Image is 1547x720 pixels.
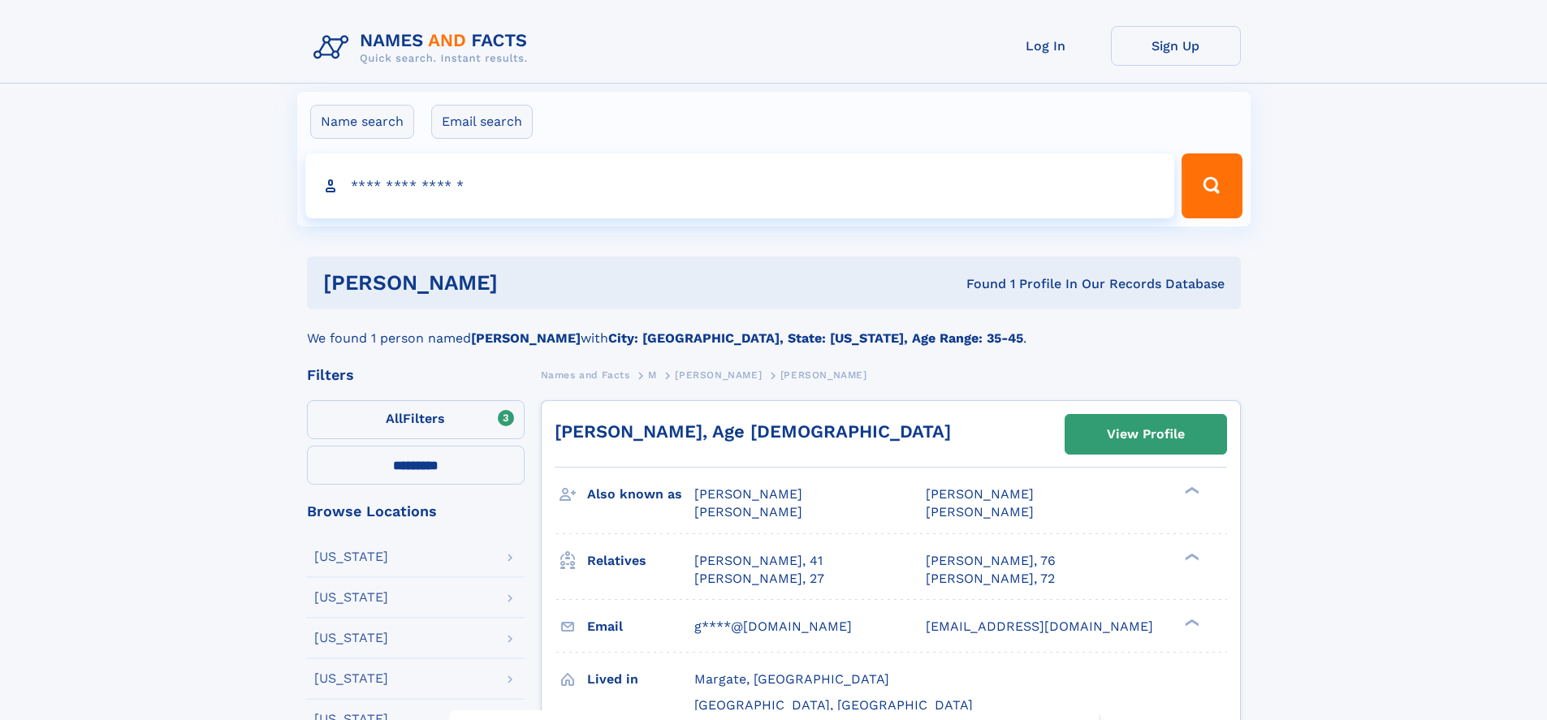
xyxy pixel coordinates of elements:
[1107,416,1185,453] div: View Profile
[926,504,1034,520] span: [PERSON_NAME]
[587,481,694,508] h3: Also known as
[307,504,525,519] div: Browse Locations
[1111,26,1241,66] a: Sign Up
[1181,551,1200,562] div: ❯
[587,547,694,575] h3: Relatives
[608,330,1023,346] b: City: [GEOGRAPHIC_DATA], State: [US_STATE], Age Range: 35-45
[694,486,802,502] span: [PERSON_NAME]
[314,591,388,604] div: [US_STATE]
[1065,415,1226,454] a: View Profile
[648,364,657,385] a: M
[323,273,732,293] h1: [PERSON_NAME]
[926,486,1034,502] span: [PERSON_NAME]
[694,697,973,713] span: [GEOGRAPHIC_DATA], [GEOGRAPHIC_DATA]
[1181,485,1200,496] div: ❯
[981,26,1111,66] a: Log In
[587,613,694,640] h3: Email
[694,504,802,520] span: [PERSON_NAME]
[431,105,533,139] label: Email search
[1182,153,1242,218] button: Search Button
[541,364,630,385] a: Names and Facts
[1181,617,1200,627] div: ❯
[555,421,951,442] a: [PERSON_NAME], Age [DEMOGRAPHIC_DATA]
[307,400,525,439] label: Filters
[694,570,824,588] a: [PERSON_NAME], 27
[694,671,889,687] span: Margate, [GEOGRAPHIC_DATA]
[471,330,581,346] b: [PERSON_NAME]
[675,369,762,381] span: [PERSON_NAME]
[648,369,657,381] span: M
[307,309,1241,348] div: We found 1 person named with .
[926,619,1153,634] span: [EMAIL_ADDRESS][DOMAIN_NAME]
[926,552,1056,570] a: [PERSON_NAME], 76
[587,666,694,693] h3: Lived in
[926,570,1055,588] a: [PERSON_NAME], 72
[314,632,388,645] div: [US_STATE]
[694,552,823,570] a: [PERSON_NAME], 41
[314,672,388,685] div: [US_STATE]
[780,369,867,381] span: [PERSON_NAME]
[386,411,403,426] span: All
[310,105,414,139] label: Name search
[675,364,762,385] a: [PERSON_NAME]
[314,550,388,563] div: [US_STATE]
[307,368,525,382] div: Filters
[305,153,1175,218] input: search input
[732,275,1225,293] div: Found 1 Profile In Our Records Database
[307,26,541,70] img: Logo Names and Facts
